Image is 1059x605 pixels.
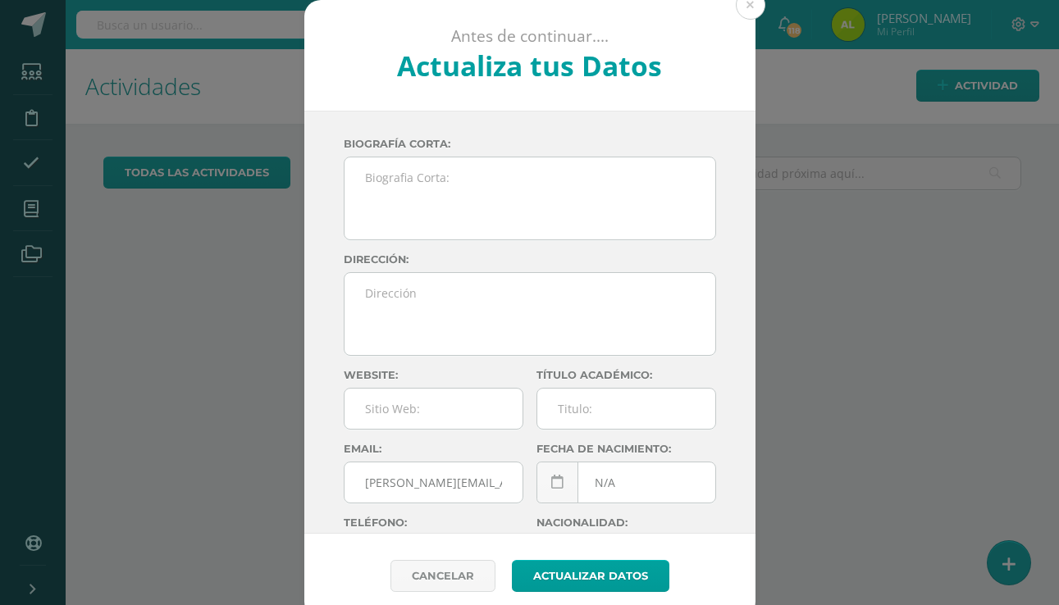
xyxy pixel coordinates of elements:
[512,560,669,592] button: Actualizar datos
[537,389,715,429] input: Titulo:
[348,47,711,84] h2: Actualiza tus Datos
[537,462,715,503] input: Fecha de Nacimiento:
[536,443,716,455] label: Fecha de nacimiento:
[536,369,716,381] label: Título académico:
[344,443,523,455] label: Email:
[390,560,495,592] a: Cancelar
[344,253,716,266] label: Dirección:
[344,516,523,529] label: Teléfono:
[348,26,711,47] p: Antes de continuar....
[345,462,523,503] input: Correo Electronico:
[344,369,523,381] label: Website:
[344,138,716,150] label: Biografía corta:
[536,516,716,529] label: Nacionalidad:
[345,389,523,429] input: Sitio Web:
